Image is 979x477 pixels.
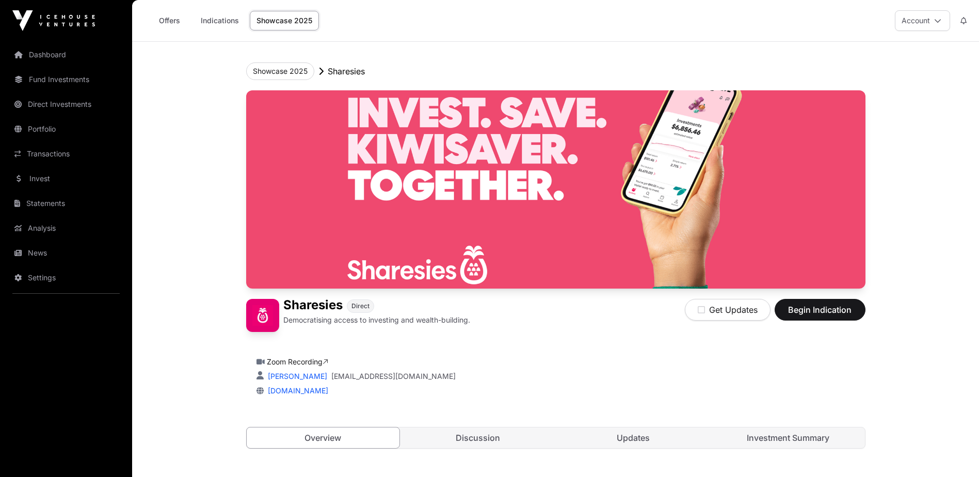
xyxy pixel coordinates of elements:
a: Analysis [8,217,124,240]
p: Sharesies [328,65,365,77]
a: [PERSON_NAME] [266,372,327,380]
button: Get Updates [685,299,771,321]
a: Zoom Recording [267,357,328,366]
a: Investment Summary [712,427,865,448]
nav: Tabs [247,427,865,448]
img: Sharesies [246,90,865,289]
p: Democratising access to investing and wealth-building. [283,315,470,325]
button: Account [895,10,950,31]
a: Portfolio [8,118,124,140]
a: Showcase 2025 [250,11,319,30]
a: Dashboard [8,43,124,66]
a: [EMAIL_ADDRESS][DOMAIN_NAME] [331,371,456,381]
img: Icehouse Ventures Logo [12,10,95,31]
h1: Sharesies [283,299,343,313]
img: Sharesies [246,299,279,332]
a: Discussion [402,427,555,448]
a: Overview [246,427,400,449]
a: [DOMAIN_NAME] [264,386,328,395]
button: Begin Indication [775,299,865,321]
a: Updates [557,427,710,448]
a: Statements [8,192,124,215]
span: Direct [351,302,370,310]
a: News [8,242,124,264]
a: Begin Indication [775,309,865,320]
a: Offers [149,11,190,30]
button: Showcase 2025 [246,62,314,80]
a: Invest [8,167,124,190]
span: Begin Indication [788,304,853,316]
a: Indications [194,11,246,30]
a: Direct Investments [8,93,124,116]
a: Settings [8,266,124,289]
a: Transactions [8,142,124,165]
a: Fund Investments [8,68,124,91]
